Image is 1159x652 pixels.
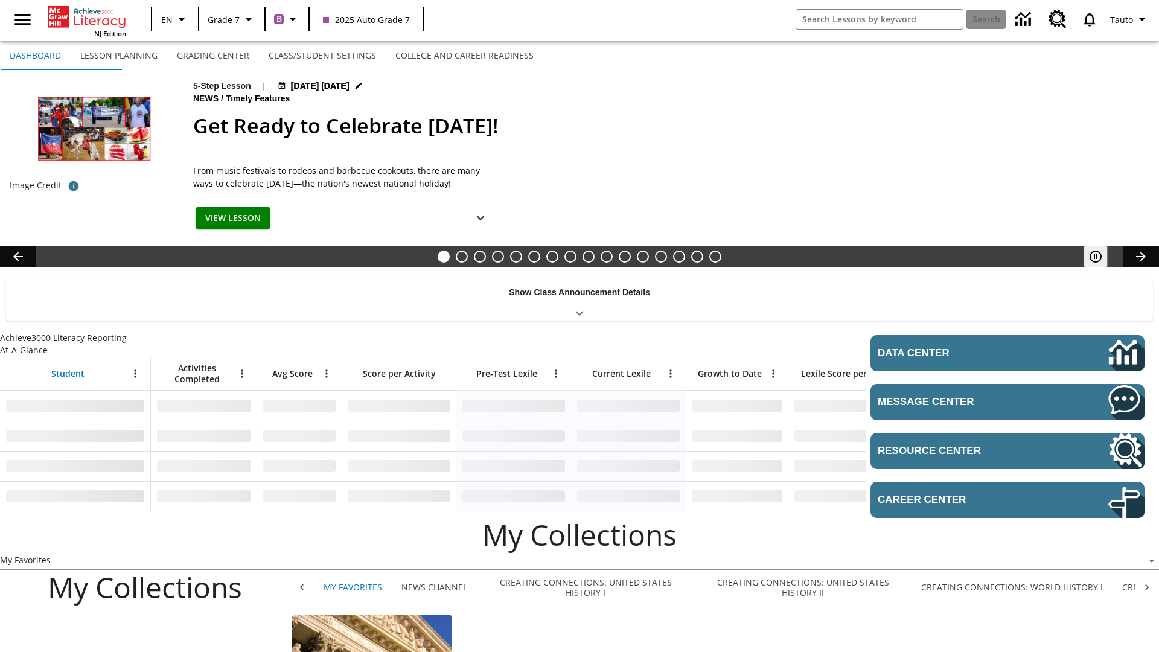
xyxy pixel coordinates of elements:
span: Resource Center [878,445,1043,457]
button: Slide 16 Point of View [709,251,721,263]
button: News Channel [392,570,477,606]
a: Resource Center, Will open in new tab [870,433,1145,469]
span: Student [51,368,85,379]
span: Data Center [878,347,1039,359]
div: Next [1135,570,1159,606]
button: Grade: Grade 7, Select a grade [203,8,261,30]
a: Career Center [870,482,1145,518]
div: No Data, [151,451,257,481]
button: Image credit: Top, left to right: Aaron of L.A. Photography/Shutterstock; Aaron of L.A. Photograp... [62,175,86,197]
span: From music festivals to rodeos and barbecue cookouts, there are many ways to celebrate Juneteenth... [193,164,495,190]
span: Growth to Date [698,368,762,379]
button: Slide 11 The Invasion of the Free CD [619,251,631,263]
button: Show Details [468,207,493,229]
span: Pre-Test Lexile [476,368,537,379]
button: Slide 12 Mixed Practice: Citing Evidence [637,251,649,263]
span: Tauto [1110,13,1133,26]
button: Open Menu [662,365,680,383]
button: Slide 2 Back On Earth [456,251,468,263]
div: No Data, [571,421,686,451]
a: Home [48,5,126,29]
a: Resource Center, Will open in new tab [1041,3,1074,36]
button: My Favorites [314,570,392,606]
button: Language: EN, Select a language [156,8,194,30]
button: Class/Student Settings [259,41,386,70]
span: Avg Score [272,368,313,379]
button: Open side menu [5,2,40,37]
div: My Collections [314,570,1135,606]
span: Activities Completed [157,363,237,385]
span: Message Center [878,396,1043,408]
span: NJ Edition [94,29,126,38]
span: Score per Activity [363,368,436,379]
div: No Data, [257,421,342,451]
button: Slide 9 Attack of the Terrifying Tomatoes [583,251,595,263]
div: No Data, [257,391,342,421]
button: Open Menu [126,365,144,383]
span: Lexile Score per Month [801,368,897,379]
button: Pause [1084,246,1108,267]
h2: Get Ready to Celebrate Juneteenth! [193,110,798,141]
div: No Data, [571,391,686,421]
div: Pause [1084,246,1120,267]
button: Grading Center [167,41,259,70]
button: Slide 1 Get Ready to Celebrate Juneteenth! [438,251,450,263]
button: Slide 6 Private! Keep Out! [528,251,540,263]
button: Open Menu [547,365,565,383]
button: Slide 3 Free Returns: A Gain or a Drain? [474,251,486,263]
span: B [276,11,282,27]
button: Creating Connections: World History I [912,570,1113,606]
button: View Lesson [196,207,270,229]
div: No Data, [571,451,686,481]
div: Show Class Announcement Details [6,279,1153,321]
button: Open Menu [318,365,336,383]
button: Lesson Planning [71,41,167,70]
button: Jul 17 - Jun 30 Choose Dates [275,80,365,92]
div: Previous [290,570,314,606]
p: Show Class Announcement Details [509,286,650,299]
p: Image Credit [10,179,62,191]
p: 5-Step Lesson [193,80,251,92]
button: Slide 5 Cruise Ships: Making Waves [510,251,522,263]
div: No Data, [257,481,342,511]
div: No Data, [257,451,342,481]
span: [DATE] [DATE] [291,80,350,92]
button: Slide 10 Fashion Forward in Ancient Rome [601,251,613,263]
button: Slide 14 Career Lesson [673,251,685,263]
div: Home [48,4,126,38]
div: No Data, [151,391,257,421]
span: | [261,80,266,92]
span: Timely Features [226,92,292,106]
button: Open Menu [233,365,251,383]
button: Creating Connections: United States History II [694,570,912,606]
img: Photos of red foods and of people celebrating Juneteenth at parades, Opal's Walk, and at a rodeo. [10,80,179,175]
span: Current Lexile [592,368,651,379]
button: Creating Connections: United States History I [477,570,694,606]
a: Notifications [1074,4,1105,35]
button: Slide 13 Pre-release lesson [655,251,667,263]
div: No Data, [151,481,257,511]
a: Data Center [1008,3,1041,36]
button: Open Menu [764,365,782,383]
span: EN [161,13,173,26]
div: No Data, [151,421,257,451]
button: Slide 7 The Last Homesteaders [546,251,558,263]
button: Boost Class color is purple. Change class color [269,8,305,30]
div: From music festivals to rodeos and barbecue cookouts, there are many ways to celebrate [DATE]—the... [193,164,495,190]
span: / [221,94,223,103]
button: Slide 15 The Constitution's Balancing Act [691,251,703,263]
span: Career Center [878,494,1043,506]
button: Slide 8 Solar Power to the People [564,251,576,263]
span: 2025 Auto Grade 7 [323,13,410,26]
a: Message Center [870,384,1145,420]
button: College and Career Readiness [386,41,543,70]
span: News [193,92,221,106]
input: search field [796,10,963,29]
button: Lesson carousel, Next [1123,246,1159,267]
button: Slide 4 Time for Moon Rules? [492,251,504,263]
div: No Data, [571,481,686,511]
button: Profile/Settings [1105,8,1154,30]
span: Grade 7 [208,13,240,26]
a: Data Center [870,335,1145,371]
